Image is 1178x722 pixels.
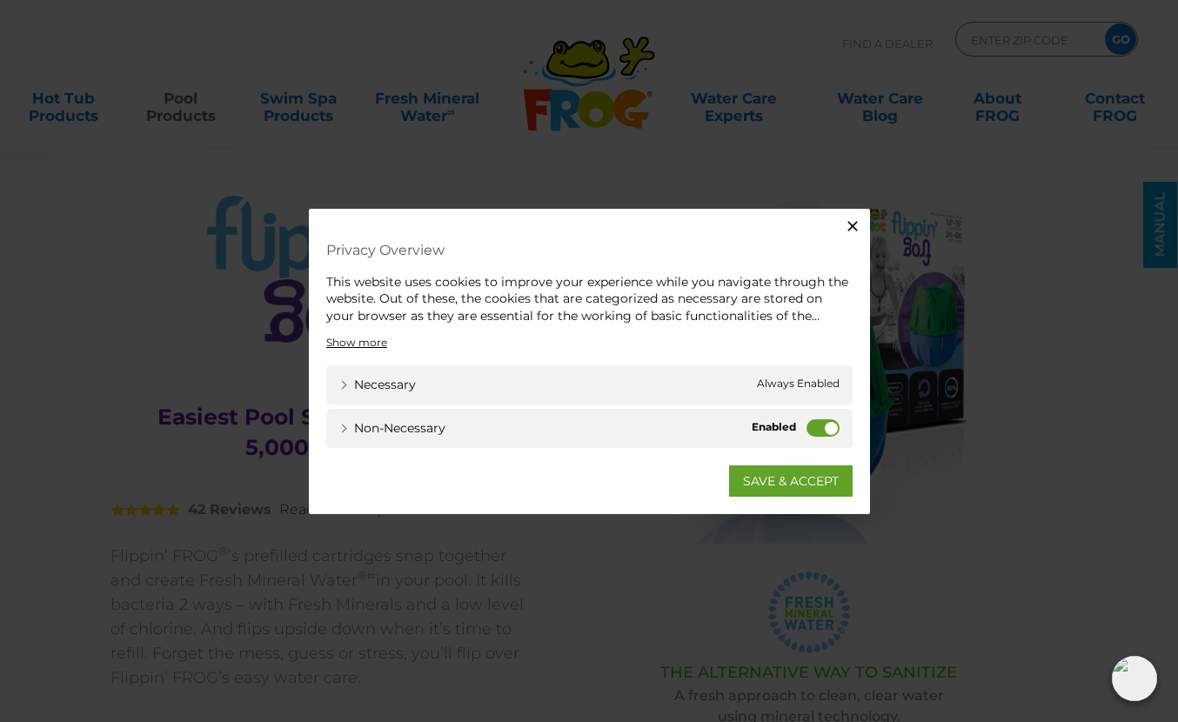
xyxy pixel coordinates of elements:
div: This website uses cookies to improve your experience while you navigate through the website. Out ... [326,273,853,324]
a: Necessary [339,376,416,394]
a: Show more [326,335,387,351]
span: Always Enabled [757,376,840,394]
img: openIcon [1112,656,1157,701]
a: Non-necessary [339,419,445,438]
h4: Privacy Overview [326,234,853,264]
a: SAVE & ACCEPT [729,465,853,497]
